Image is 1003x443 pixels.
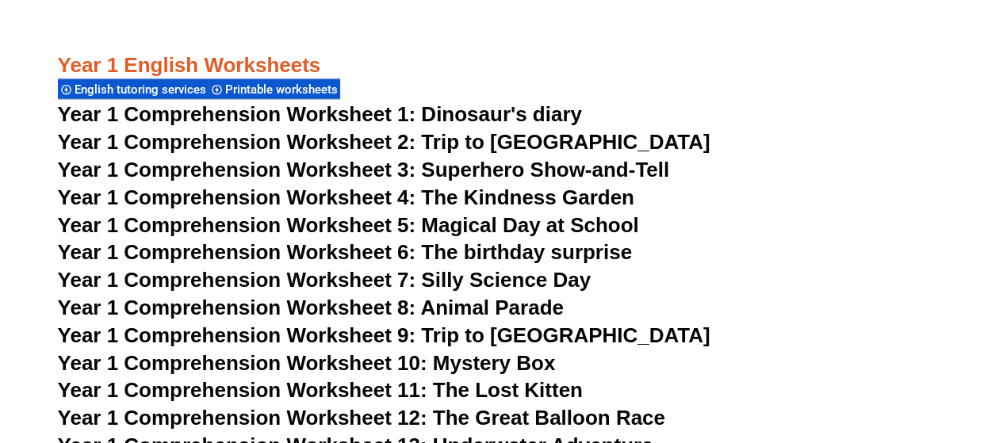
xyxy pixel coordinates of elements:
iframe: Chat Widget [739,264,1003,443]
a: Year 1 Comprehension Worksheet 7: Silly Science Day [58,268,591,292]
a: Year 1 Comprehension Worksheet 9: Trip to [GEOGRAPHIC_DATA] [58,323,710,347]
a: Year 1 Comprehension Worksheet 8: Animal Parade [58,296,564,319]
a: Year 1 Comprehension Worksheet 11: The Lost Kitten [58,378,583,402]
div: Printable worksheets [209,78,340,100]
span: English tutoring services [75,82,211,97]
a: Year 1 Comprehension Worksheet 3: Superhero Show-and-Tell [58,158,670,181]
a: Year 1 Comprehension Worksheet 5: Magical Day at School [58,213,639,237]
a: Year 1 Comprehension Worksheet 12: The Great Balloon Race [58,406,665,430]
div: English tutoring services [58,78,209,100]
h3: Year 1 English Worksheets [58,52,946,79]
a: Year 1 Comprehension Worksheet 2: Trip to [GEOGRAPHIC_DATA] [58,130,710,154]
a: Year 1 Comprehension Worksheet 1: Dinosaur's diary [58,102,582,126]
span: Printable worksheets [225,82,343,97]
a: Year 1 Comprehension Worksheet 6: The birthday surprise [58,240,632,264]
a: Year 1 Comprehension Worksheet 10: Mystery Box [58,351,556,375]
a: Year 1 Comprehension Worksheet 4: The Kindness Garden [58,185,634,209]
